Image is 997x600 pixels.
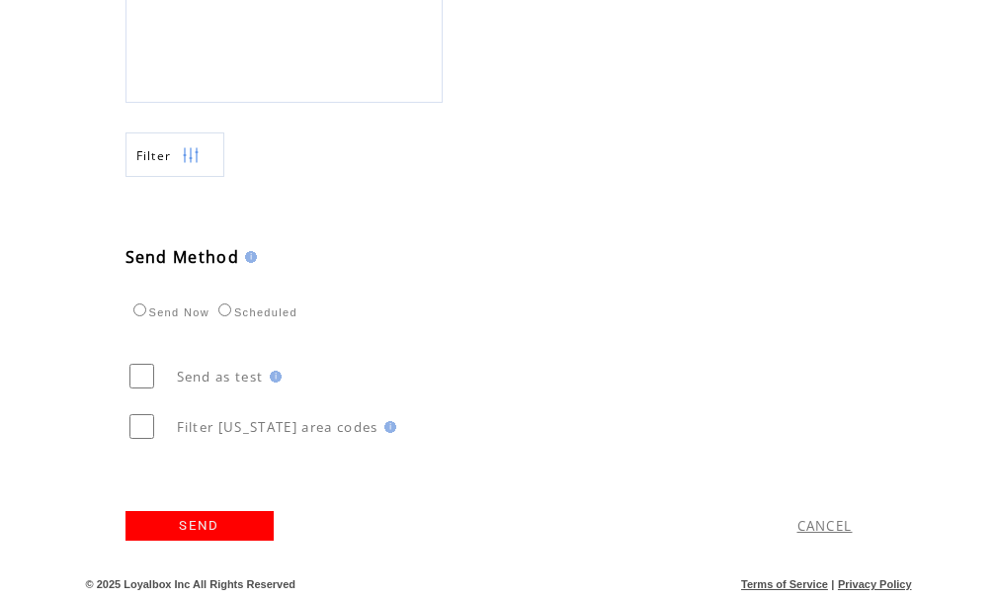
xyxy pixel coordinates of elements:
span: Filter [US_STATE] area codes [177,418,378,436]
a: Privacy Policy [838,578,912,590]
a: CANCEL [797,517,853,535]
a: SEND [125,511,274,541]
img: help.gif [239,251,257,263]
span: © 2025 Loyalbox Inc All Rights Reserved [86,578,296,590]
img: help.gif [378,421,396,433]
a: Terms of Service [741,578,828,590]
span: Send Method [125,246,240,268]
label: Scheduled [213,306,297,318]
span: Send as test [177,368,264,386]
input: Scheduled [218,303,231,316]
span: Show filters [136,147,172,164]
span: | [831,578,834,590]
input: Send Now [133,303,146,316]
a: Filter [125,132,224,177]
img: help.gif [264,371,282,383]
img: filters.png [182,133,200,178]
label: Send Now [128,306,209,318]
